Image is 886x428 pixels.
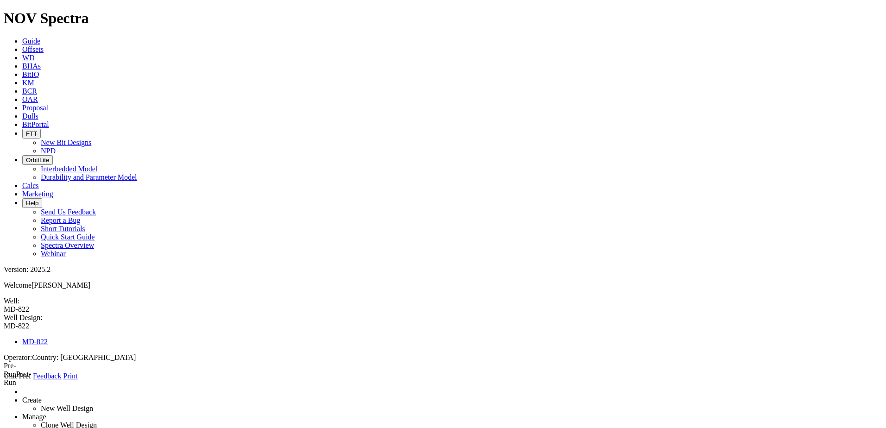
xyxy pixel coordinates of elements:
a: Durability and Parameter Model [41,173,137,181]
a: KM [22,79,34,87]
a: BitIQ [22,70,39,78]
span: Well: [4,297,882,314]
a: BCR [22,87,37,95]
span: MD-822 [4,305,29,313]
a: Calcs [22,182,39,189]
a: Webinar [41,250,66,258]
button: OrbitLite [22,155,53,165]
button: Help [22,198,42,208]
a: Spectra Overview [41,241,94,249]
span: Operator: [4,353,32,361]
a: Guide [22,37,40,45]
label: Post-Run [4,370,32,386]
a: Manage [22,413,46,421]
p: Welcome [4,281,882,290]
a: NPD [41,147,56,155]
a: New Well Design [41,404,93,412]
span: [PERSON_NAME] [32,281,90,289]
a: OAR [22,95,38,103]
span: Well Design: [4,314,882,346]
a: Dulls [22,112,38,120]
a: Proposal [22,104,48,112]
a: Short Tutorials [41,225,85,233]
h1: NOV Spectra [4,10,882,27]
a: Create [22,396,42,404]
a: MD-822 [22,338,48,346]
a: Interbedded Model [41,165,97,173]
a: Quick Start Guide [41,233,95,241]
a: Unit Pref [4,372,31,380]
span: MD-822 [4,322,29,330]
a: New Bit Designs [41,138,91,146]
a: BHAs [22,62,41,70]
label: Pre-Run [4,362,16,378]
span: OrbitLite [26,157,49,164]
div: Version: 2025.2 [4,265,882,274]
a: WD [22,54,35,62]
span: FTT [26,130,37,137]
a: Report a Bug [41,216,80,224]
a: Feedback [33,372,61,380]
span: Help [26,200,38,207]
a: Print [63,372,77,380]
a: Send Us Feedback [41,208,96,216]
button: FTT [22,129,41,138]
span: Country: [GEOGRAPHIC_DATA] [32,353,136,361]
a: Offsets [22,45,44,53]
a: BitPortal [22,120,49,128]
a: Marketing [22,190,53,198]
